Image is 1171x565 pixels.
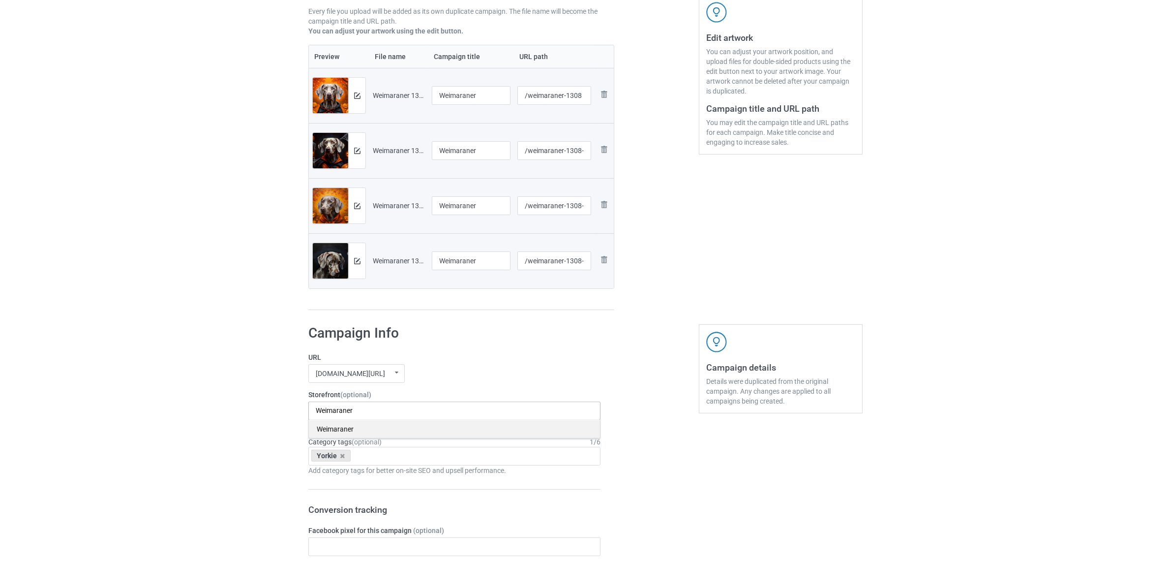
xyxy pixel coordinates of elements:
[308,390,601,400] label: Storefront
[354,203,360,209] img: svg+xml;base64,PD94bWwgdmVyc2lvbj0iMS4wIiBlbmNvZGluZz0iVVRGLTgiPz4KPHN2ZyB3aWR0aD0iMTRweCIgaGVpZ2...
[590,437,601,447] div: 1 / 6
[309,45,369,68] th: Preview
[308,27,463,35] b: You can adjust your artwork using the edit button.
[352,438,382,446] span: (optional)
[373,256,425,266] div: Weimaraner 1308-4.jpg
[706,32,855,43] h3: Edit artwork
[706,47,855,96] div: You can adjust your artwork position, and upload files for double-sided products using the edit b...
[313,133,348,181] img: original.jpg
[413,527,444,534] span: (optional)
[313,243,348,291] img: original.jpg
[369,45,428,68] th: File name
[354,258,360,264] img: svg+xml;base64,PD94bWwgdmVyc2lvbj0iMS4wIiBlbmNvZGluZz0iVVRGLTgiPz4KPHN2ZyB3aWR0aD0iMTRweCIgaGVpZ2...
[706,103,855,114] h3: Campaign title and URL path
[308,324,601,342] h1: Campaign Info
[316,370,385,377] div: [DOMAIN_NAME][URL]
[373,201,425,211] div: Weimaraner 1308-3.jpg
[428,45,514,68] th: Campaign title
[354,148,360,154] img: svg+xml;base64,PD94bWwgdmVyc2lvbj0iMS4wIiBlbmNvZGluZz0iVVRGLTgiPz4KPHN2ZyB3aWR0aD0iMTRweCIgaGVpZ2...
[309,420,600,438] div: Weimaraner
[340,391,371,399] span: (optional)
[308,466,601,475] div: Add category tags for better on-site SEO and upsell performance.
[308,352,601,362] label: URL
[598,144,610,156] img: svg+xml;base64,PD94bWwgdmVyc2lvbj0iMS4wIiBlbmNvZGluZz0iVVRGLTgiPz4KPHN2ZyB3aWR0aD0iMjhweCIgaGVpZ2...
[308,437,382,447] label: Category tags
[313,78,348,126] img: original.jpg
[598,254,610,266] img: svg+xml;base64,PD94bWwgdmVyc2lvbj0iMS4wIiBlbmNvZGluZz0iVVRGLTgiPz4KPHN2ZyB3aWR0aD0iMjhweCIgaGVpZ2...
[373,146,425,156] div: Weimaraner 1308-2.jpg
[514,45,595,68] th: URL path
[706,332,727,352] img: svg+xml;base64,PD94bWwgdmVyc2lvbj0iMS4wIiBlbmNvZGluZz0iVVRGLTgiPz4KPHN2ZyB3aWR0aD0iNDJweCIgaGVpZ2...
[706,362,855,373] h3: Campaign details
[313,188,348,236] img: original.jpg
[308,504,601,515] h3: Conversion tracking
[598,89,610,100] img: svg+xml;base64,PD94bWwgdmVyc2lvbj0iMS4wIiBlbmNvZGluZz0iVVRGLTgiPz4KPHN2ZyB3aWR0aD0iMjhweCIgaGVpZ2...
[706,118,855,147] div: You may edit the campaign title and URL paths for each campaign. Make title concise and engaging ...
[308,6,614,26] p: Every file you upload will be added as its own duplicate campaign. The file name will become the ...
[354,93,360,99] img: svg+xml;base64,PD94bWwgdmVyc2lvbj0iMS4wIiBlbmNvZGluZz0iVVRGLTgiPz4KPHN2ZyB3aWR0aD0iMTRweCIgaGVpZ2...
[598,199,610,211] img: svg+xml;base64,PD94bWwgdmVyc2lvbj0iMS4wIiBlbmNvZGluZz0iVVRGLTgiPz4KPHN2ZyB3aWR0aD0iMjhweCIgaGVpZ2...
[706,2,727,23] img: svg+xml;base64,PD94bWwgdmVyc2lvbj0iMS4wIiBlbmNvZGluZz0iVVRGLTgiPz4KPHN2ZyB3aWR0aD0iNDJweCIgaGVpZ2...
[706,377,855,406] div: Details were duplicated from the original campaign. Any changes are applied to all campaigns bein...
[311,450,351,462] div: Yorkie
[308,526,601,535] label: Facebook pixel for this campaign
[373,91,425,100] div: Weimaraner 1308.jpg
